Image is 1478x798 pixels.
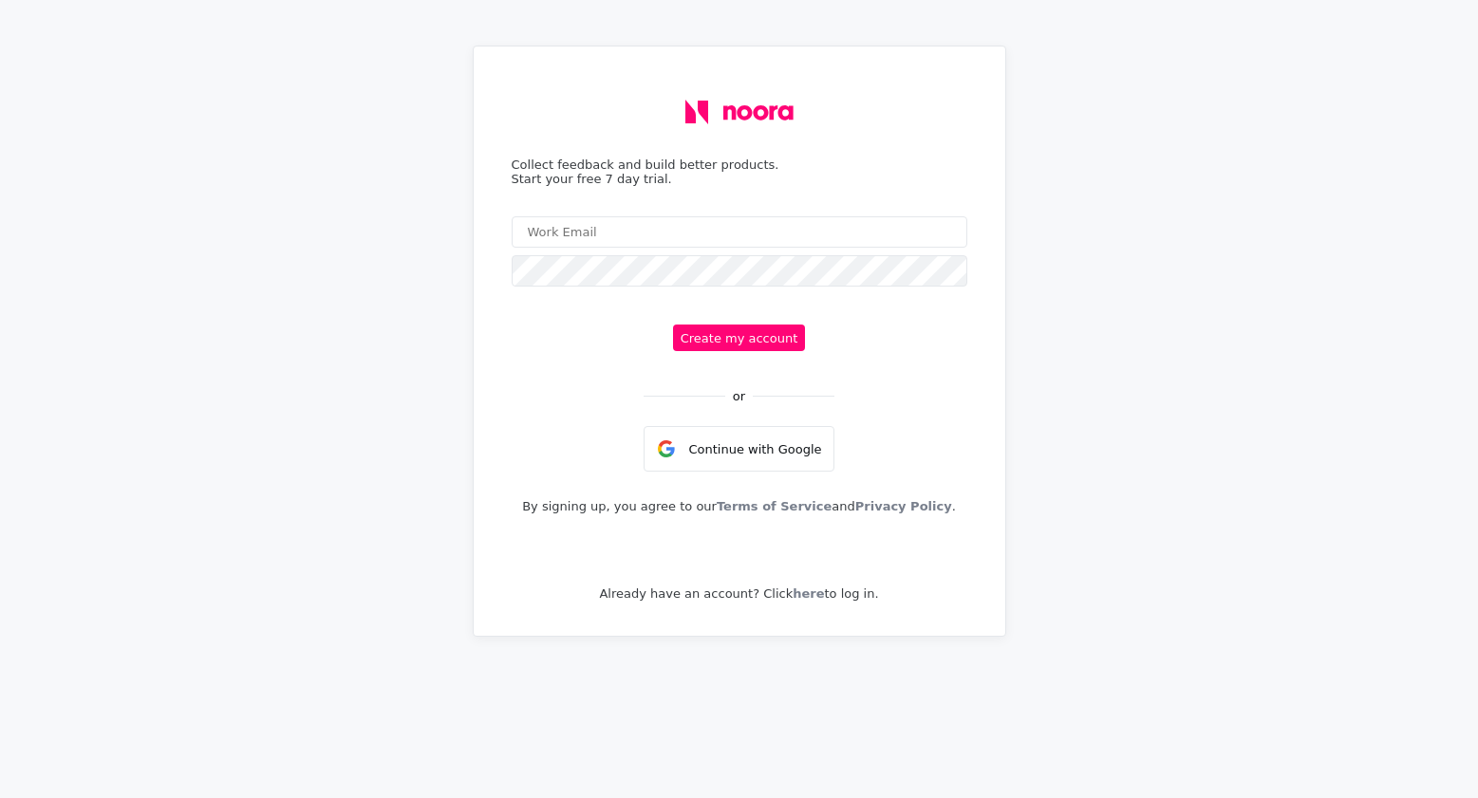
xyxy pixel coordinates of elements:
[512,216,967,248] input: Work Email
[733,389,745,403] div: or
[599,586,878,601] p: Already have an account? Click to log in.
[673,325,806,351] button: Create my account
[512,158,967,186] div: Collect feedback and build better products. Start your free 7 day trial.
[855,495,952,517] a: Privacy Policy
[644,426,833,472] div: Continue with Google
[522,499,956,513] p: By signing up, you agree to our and .
[793,583,824,604] a: here
[717,495,832,517] a: Terms of Service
